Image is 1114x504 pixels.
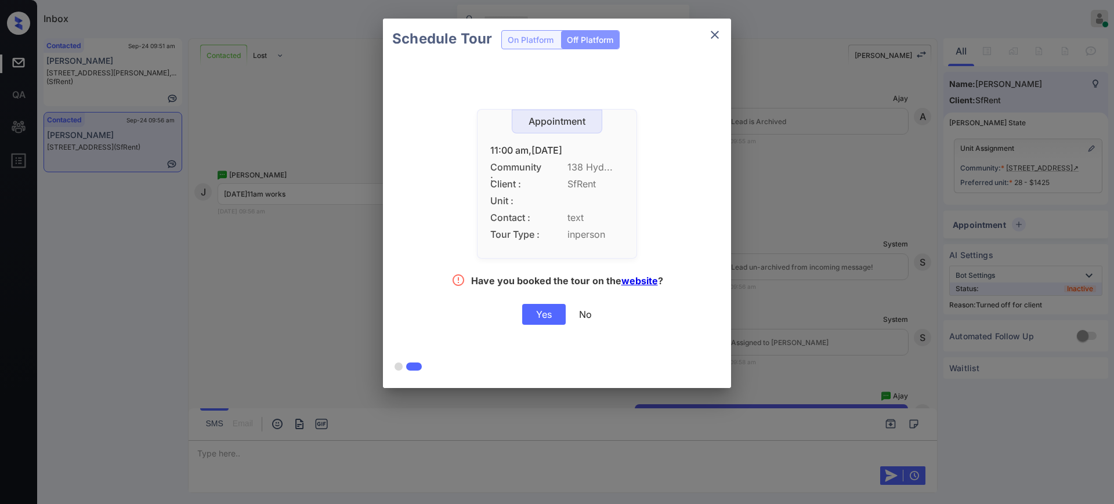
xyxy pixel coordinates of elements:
[567,179,624,190] span: SfRent
[490,212,542,223] span: Contact :
[567,212,624,223] span: text
[522,304,566,325] div: Yes
[471,275,663,289] div: Have you booked the tour on the ?
[567,229,624,240] span: inperson
[490,195,542,206] span: Unit :
[703,23,726,46] button: close
[490,162,542,173] span: Community :
[490,145,624,156] div: 11:00 am,[DATE]
[383,19,501,59] h2: Schedule Tour
[512,116,602,127] div: Appointment
[567,162,624,173] span: 138 Hyd...
[621,275,658,287] a: website
[579,309,592,320] div: No
[490,179,542,190] span: Client :
[490,229,542,240] span: Tour Type :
